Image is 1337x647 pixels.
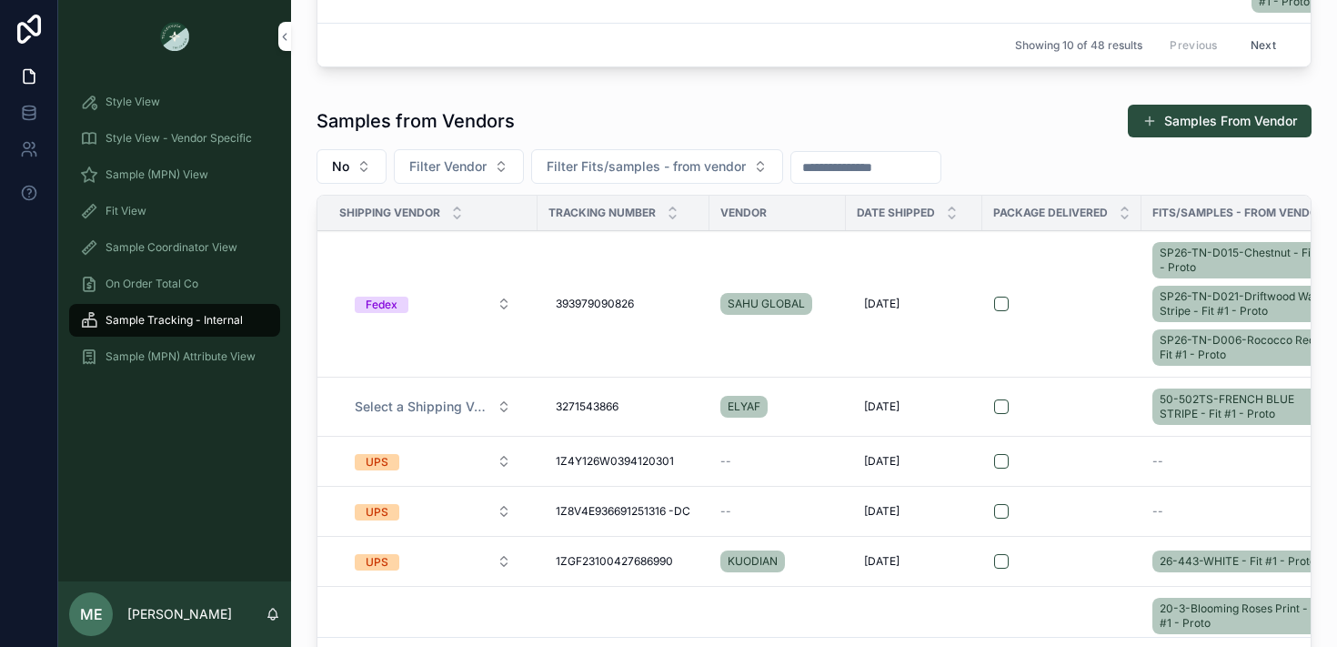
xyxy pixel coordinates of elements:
a: KUODIAN [720,547,835,576]
a: [DATE] [857,447,971,476]
div: scrollable content [58,73,291,397]
span: 26-443-WHITE - Fit #1 - Proto [1160,554,1316,569]
span: Date Shipped [857,206,935,220]
a: 1Z8V4E936691251316 -DC [548,497,699,526]
span: Fits/samples - from vendor [1152,206,1325,220]
span: 20-3-Blooming Roses Print - Fit #1 - Proto [1160,602,1333,631]
a: SAHU GLOBAL [720,293,812,315]
a: Select Button [339,544,527,579]
span: Showing 10 of 48 results [1015,38,1142,53]
img: App logo [160,22,189,51]
span: -- [1152,454,1163,469]
span: Filter Vendor [409,157,487,176]
button: Select Button [340,288,526,320]
button: Select Button [317,149,387,184]
span: Sample (MPN) View [106,167,208,182]
a: 3271543866 [548,392,699,421]
a: 1ZGF23100427686990 [548,547,699,576]
button: Next [1238,31,1289,59]
p: [PERSON_NAME] [127,605,232,623]
a: [DATE] [857,289,971,318]
a: Style View - Vendor Specific [69,122,280,155]
button: Select Button [340,445,526,478]
span: [DATE] [864,297,900,311]
button: Select Button [531,149,783,184]
span: Sample Coordinator View [106,240,237,255]
a: Fit View [69,195,280,227]
button: Select Button [394,149,524,184]
a: On Order Total Co [69,268,280,300]
a: ELYAF [720,396,768,418]
a: 1Z4Y126W0394120301 [548,447,699,476]
span: [DATE] [864,399,900,414]
span: On Order Total Co [106,277,198,291]
a: KUODIAN [720,551,785,572]
a: ELYAF [720,392,835,421]
span: Sample Tracking - Internal [106,313,243,328]
span: 3271543866 [556,399,618,414]
a: Select Button [339,287,527,321]
a: Sample (MPN) View [69,158,280,191]
a: 393979090826 [548,289,699,318]
span: Style View - Vendor Specific [106,131,252,146]
span: 50-502TS-FRENCH BLUE STRIPE - Fit #1 - Proto [1160,392,1333,421]
span: 393979090826 [556,297,634,311]
span: 1Z4Y126W0394120301 [556,454,674,469]
span: [DATE] [864,504,900,519]
a: [DATE] [857,547,971,576]
button: Samples From Vendor [1128,105,1312,137]
div: UPS [366,504,388,521]
a: Sample Coordinator View [69,231,280,264]
span: Select a Shipping Vendor [355,398,489,416]
a: Style View [69,86,280,118]
a: Select Button [339,444,527,479]
span: 1Z8V4E936691251316 -DC [556,504,690,519]
span: 1ZGF23100427686990 [556,554,673,569]
a: Sample (MPN) Attribute View [69,340,280,373]
span: Package Delivered [993,206,1108,220]
span: -- [1152,504,1163,519]
span: ELYAF [728,399,760,414]
a: Select Button [339,389,527,424]
span: Fit View [106,204,146,218]
span: -- [720,504,731,519]
a: Sample Tracking - Internal [69,304,280,337]
span: Filter Fits/samples - from vendor [547,157,746,176]
span: KUODIAN [728,554,778,569]
span: SP26-TN-D021-Driftwood Wave Stripe - Fit #1 - Proto [1160,289,1333,318]
a: -- [720,504,835,519]
span: SP26-TN-D006-Rococco Red - Fit #1 - Proto [1160,333,1333,362]
button: Select Button [340,495,526,528]
a: [DATE] [857,497,971,526]
span: SAHU GLOBAL [728,297,805,311]
div: UPS [366,454,388,470]
span: Sample (MPN) Attribute View [106,349,256,364]
div: Fedex [366,297,397,313]
h1: Samples from Vendors [317,108,515,134]
span: -- [720,454,731,469]
button: Select Button [340,545,526,578]
span: Shipping Vendor [339,206,440,220]
span: SP26-TN-D015-Chestnut - Fit #1 - Proto [1160,246,1333,275]
a: Select Button [339,494,527,529]
button: Select Button [340,390,526,423]
a: -- [720,454,835,469]
span: [DATE] [864,554,900,569]
span: ME [80,603,103,625]
span: Vendor [720,206,767,220]
a: 26-443-WHITE - Fit #1 - Proto [1152,551,1323,572]
span: [DATE] [864,454,900,469]
a: [DATE] [857,392,971,421]
div: UPS [366,554,388,571]
a: SAHU GLOBAL [720,289,835,318]
span: Tracking Number [548,206,656,220]
span: No [332,157,349,176]
span: Style View [106,95,160,109]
